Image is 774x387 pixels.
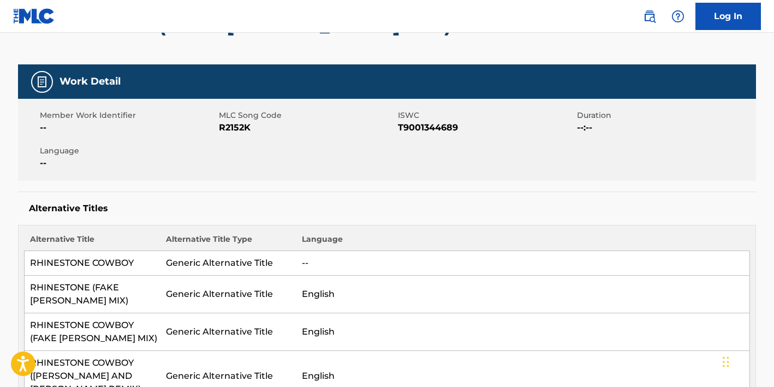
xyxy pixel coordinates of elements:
[59,75,121,88] h5: Work Detail
[695,3,761,30] a: Log In
[40,157,216,170] span: --
[160,313,296,351] td: Generic Alternative Title
[40,110,216,121] span: Member Work Identifier
[160,234,296,251] th: Alternative Title Type
[219,121,395,134] span: R2152K
[160,276,296,313] td: Generic Alternative Title
[577,121,753,134] span: --:--
[398,110,574,121] span: ISWC
[40,145,216,157] span: Language
[29,203,745,214] h5: Alternative Titles
[296,276,750,313] td: English
[577,110,753,121] span: Duration
[296,251,750,276] td: --
[723,346,729,378] div: Drag
[719,335,774,387] iframe: Chat Widget
[25,276,160,313] td: RHINESTONE (FAKE [PERSON_NAME] MIX)
[13,8,55,24] img: MLC Logo
[296,313,750,351] td: English
[643,10,656,23] img: search
[40,121,216,134] span: --
[35,75,49,88] img: Work Detail
[160,251,296,276] td: Generic Alternative Title
[671,10,684,23] img: help
[25,234,160,251] th: Alternative Title
[398,121,574,134] span: T9001344689
[639,5,660,27] a: Public Search
[25,313,160,351] td: RHINESTONE COWBOY (FAKE [PERSON_NAME] MIX)
[219,110,395,121] span: MLC Song Code
[296,234,750,251] th: Language
[667,5,689,27] div: Help
[25,251,160,276] td: RHINESTONE COWBOY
